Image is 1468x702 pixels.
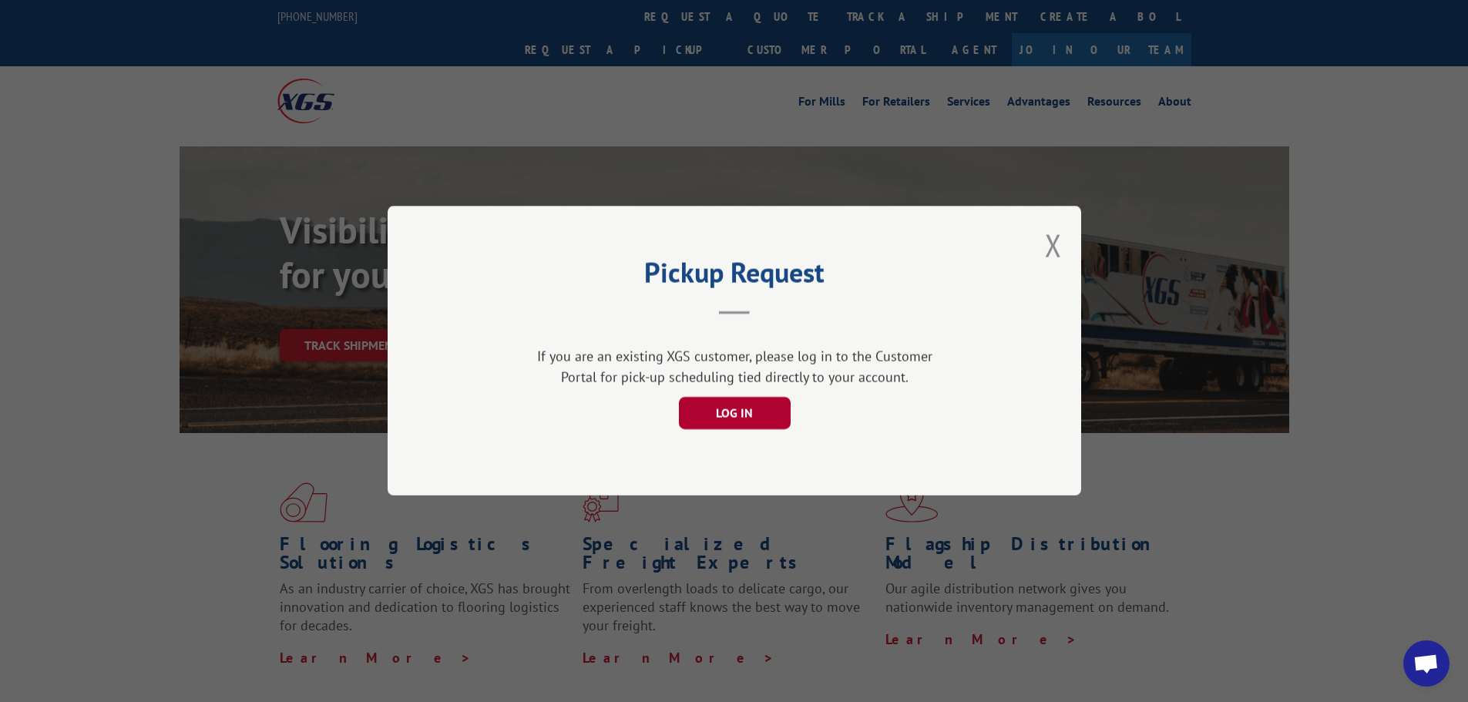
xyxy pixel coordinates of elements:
button: LOG IN [678,398,790,430]
div: If you are an existing XGS customer, please log in to the Customer Portal for pick-up scheduling ... [530,347,939,388]
div: Open chat [1403,640,1450,687]
h2: Pickup Request [465,262,1004,291]
button: Close modal [1045,225,1062,266]
a: LOG IN [678,408,790,422]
